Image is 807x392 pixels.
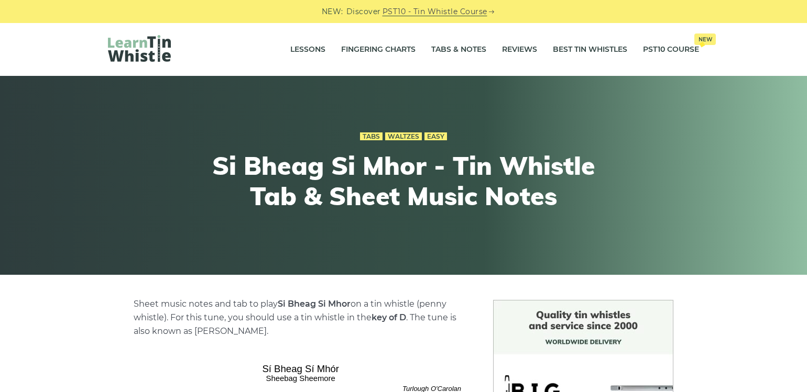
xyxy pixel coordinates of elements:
a: Reviews [502,37,537,63]
h1: Si­ Bheag Si­ Mhor - Tin Whistle Tab & Sheet Music Notes [211,151,596,211]
a: Lessons [290,37,325,63]
a: Best Tin Whistles [553,37,627,63]
a: Easy [424,132,447,141]
a: Waltzes [385,132,422,141]
a: Tabs & Notes [431,37,486,63]
a: Fingering Charts [341,37,416,63]
a: Tabs [360,132,383,141]
strong: key of D [372,312,406,322]
img: LearnTinWhistle.com [108,35,171,62]
strong: Si Bheag Si­ Mhor [278,299,351,309]
span: New [694,33,716,45]
p: Sheet music notes and tab to play on a tin whistle (penny whistle). For this tune, you should use... [134,297,468,338]
a: PST10 CourseNew [643,37,699,63]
